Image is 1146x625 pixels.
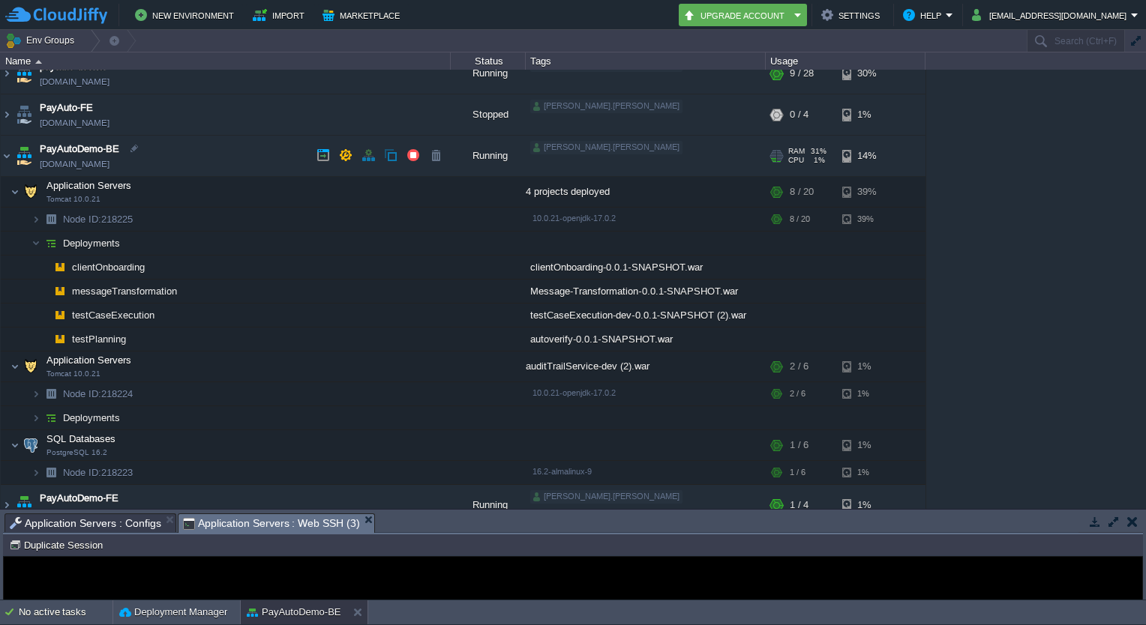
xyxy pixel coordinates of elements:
div: 9 / 28 [790,53,814,94]
span: 10.0.21-openjdk-17.0.2 [532,214,616,223]
img: AMDAwAAAACH5BAEAAAAALAAAAAABAAEAAAICRAEAOw== [13,94,34,135]
span: 218225 [61,213,135,226]
span: 1% [810,156,825,165]
div: 8 / 20 [790,208,810,231]
span: 10.0.21-openjdk-17.0.2 [532,388,616,397]
img: AMDAwAAAACH5BAEAAAAALAAAAAABAAEAAAICRAEAOw== [20,177,41,207]
span: 31% [811,147,826,156]
div: clientOnboarding-0.0.1-SNAPSHOT.war [526,256,766,279]
button: Upgrade Account [683,6,790,24]
img: AMDAwAAAACH5BAEAAAAALAAAAAABAAEAAAICRAEAOw== [40,232,61,255]
div: 1 / 6 [790,430,808,460]
a: PayAutoDemo-BE [40,142,119,157]
img: AMDAwAAAACH5BAEAAAAALAAAAAABAAEAAAICRAEAOw== [49,280,70,303]
p: An error has occurred and this action cannot be completed. If the problem persists, please notify... [401,13,737,58]
div: 1% [842,382,891,405]
a: testCaseExecution [70,309,157,321]
img: AMDAwAAAACH5BAEAAAAALAAAAAABAAEAAAICRAEAOw== [49,256,70,279]
span: 218223 [61,466,135,479]
a: [DOMAIN_NAME] [40,157,109,172]
span: Node ID: [63,467,101,478]
button: Import [253,6,309,24]
a: PayAutoDemo-FE [40,491,118,506]
div: 14% [842,136,891,176]
img: AMDAwAAAACH5BAEAAAAALAAAAAABAAEAAAICRAEAOw== [13,53,34,94]
a: Node ID:218223 [61,466,135,479]
img: AMDAwAAAACH5BAEAAAAALAAAAAABAAEAAAICRAEAOw== [1,94,13,135]
div: Status [451,52,525,70]
div: 1% [842,94,891,135]
div: 1% [842,351,891,381]
div: 39% [842,208,891,231]
img: AMDAwAAAACH5BAEAAAAALAAAAAABAAEAAAICRAEAOw== [31,406,40,429]
div: [PERSON_NAME].[PERSON_NAME] [530,100,682,113]
div: [PERSON_NAME].[PERSON_NAME] [530,141,682,154]
img: AMDAwAAAACH5BAEAAAAALAAAAAABAAEAAAICRAEAOw== [31,461,40,484]
img: AMDAwAAAACH5BAEAAAAALAAAAAABAAEAAAICRAEAOw== [31,382,40,405]
img: AMDAwAAAACH5BAEAAAAALAAAAAABAAEAAAICRAEAOw== [20,351,41,381]
div: Name [1,52,450,70]
img: CloudJiffy [5,6,107,25]
a: Deployments [61,237,122,250]
span: Application Servers [45,179,133,192]
img: AMDAwAAAACH5BAEAAAAALAAAAAABAAEAAAICRAEAOw== [31,208,40,231]
div: testCaseExecution-dev-0.0.1-SNAPSHOT (2).war [526,304,766,327]
span: 16.2-almalinux-9 [532,467,592,476]
img: AMDAwAAAACH5BAEAAAAALAAAAAABAAEAAAICRAEAOw== [13,136,34,176]
img: AMDAwAAAACH5BAEAAAAALAAAAAABAAEAAAICRAEAOw== [31,232,40,255]
img: AMDAwAAAACH5BAEAAAAALAAAAAABAAEAAAICRAEAOw== [49,304,70,327]
a: Node ID:218225 [61,213,135,226]
img: AMDAwAAAACH5BAEAAAAALAAAAAABAAEAAAICRAEAOw== [1,136,13,176]
img: AMDAwAAAACH5BAEAAAAALAAAAAABAAEAAAICRAEAOw== [40,406,61,429]
img: AMDAwAAAACH5BAEAAAAALAAAAAABAAEAAAICRAEAOw== [40,382,61,405]
a: testPlanning [70,333,128,345]
span: Node ID: [63,388,101,399]
a: Node ID:218224 [61,387,135,400]
img: AMDAwAAAACH5BAEAAAAALAAAAAABAAEAAAICRAEAOw== [40,327,49,351]
img: AMDAwAAAACH5BAEAAAAALAAAAAABAAEAAAICRAEAOw== [10,177,19,207]
button: Deployment Manager [119,605,227,620]
button: [EMAIL_ADDRESS][DOMAIN_NAME] [972,6,1131,24]
a: [DOMAIN_NAME] [40,74,109,89]
span: CPU [788,156,804,165]
img: AMDAwAAAACH5BAEAAAAALAAAAAABAAEAAAICRAEAOw== [10,430,19,460]
div: Usage [766,52,925,70]
img: AMDAwAAAACH5BAEAAAAALAAAAAABAAEAAAICRAEAOw== [10,351,19,381]
img: AMDAwAAAACH5BAEAAAAALAAAAAABAAEAAAICRAEAOw== [40,208,61,231]
div: 1% [842,485,891,525]
div: 0 / 4 [790,94,808,135]
div: Stopped [451,94,526,135]
span: Application Servers [45,354,133,366]
span: SQL Databases [45,432,118,445]
a: Deployments [61,411,122,424]
div: 1 / 4 [790,485,808,525]
img: AMDAwAAAACH5BAEAAAAALAAAAAABAAEAAAICRAEAOw== [49,327,70,351]
a: PayAuto-FE [40,100,93,115]
img: AMDAwAAAACH5BAEAAAAALAAAAAABAAEAAAICRAEAOw== [1,53,13,94]
span: clientOnboarding [70,261,147,274]
img: AMDAwAAAACH5BAEAAAAALAAAAAABAAEAAAICRAEAOw== [13,485,34,525]
img: AMDAwAAAACH5BAEAAAAALAAAAAABAAEAAAICRAEAOw== [1,485,13,525]
div: 2 / 6 [790,351,808,381]
span: messageTransformation [70,285,179,298]
div: auditTrailService-dev (2).war [526,351,766,381]
button: New Environment [135,6,238,24]
div: 39% [842,177,891,207]
a: [DOMAIN_NAME] [40,506,109,521]
a: [DOMAIN_NAME] [40,115,109,130]
a: Application ServersTomcat 10.0.21 [45,180,133,191]
span: Application Servers : Web SSH (3) [183,514,360,533]
div: 2 / 6 [790,382,805,405]
a: SQL DatabasesPostgreSQL 16.2 [45,433,118,444]
span: 218224 [61,387,135,400]
div: Running [451,485,526,525]
img: AMDAwAAAACH5BAEAAAAALAAAAAABAAEAAAICRAEAOw== [40,256,49,279]
div: 30% [842,53,891,94]
img: AMDAwAAAACH5BAEAAAAALAAAAAABAAEAAAICRAEAOw== [40,280,49,303]
img: AMDAwAAAACH5BAEAAAAALAAAAAABAAEAAAICRAEAOw== [20,430,41,460]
